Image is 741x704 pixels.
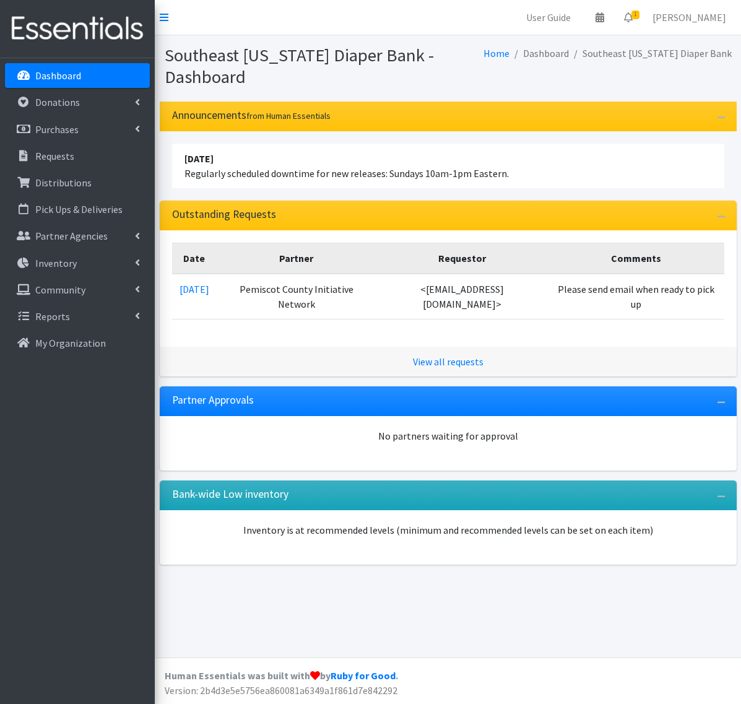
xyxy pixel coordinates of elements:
[376,243,548,274] th: Requestor
[165,684,397,697] span: Version: 2b4d3e5e5756ea860081a6349a1f861d7e842292
[548,243,724,274] th: Comments
[165,45,444,87] h1: Southeast [US_STATE] Diaper Bank - Dashboard
[217,274,377,319] td: Pemiscot County Initiative Network
[172,144,724,188] li: Regularly scheduled downtime for new releases: Sundays 10am-1pm Eastern.
[165,669,398,682] strong: Human Essentials was built with by .
[35,310,70,323] p: Reports
[614,5,643,30] a: 1
[172,243,217,274] th: Date
[5,224,150,248] a: Partner Agencies
[172,428,724,443] div: No partners waiting for approval
[643,5,736,30] a: [PERSON_NAME]
[5,117,150,142] a: Purchases
[180,283,209,295] a: [DATE]
[509,45,569,63] li: Dashboard
[172,109,331,122] h3: Announcements
[569,45,732,63] li: Southeast [US_STATE] Diaper Bank
[5,277,150,302] a: Community
[35,257,77,269] p: Inventory
[35,123,79,136] p: Purchases
[172,208,276,221] h3: Outstanding Requests
[35,176,92,189] p: Distributions
[5,197,150,222] a: Pick Ups & Deliveries
[5,304,150,329] a: Reports
[5,8,150,50] img: HumanEssentials
[5,251,150,276] a: Inventory
[35,96,80,108] p: Donations
[172,394,254,407] h3: Partner Approvals
[331,669,396,682] a: Ruby for Good
[35,150,74,162] p: Requests
[246,110,331,121] small: from Human Essentials
[376,274,548,319] td: <[EMAIL_ADDRESS][DOMAIN_NAME]>
[35,337,106,349] p: My Organization
[5,90,150,115] a: Donations
[413,355,483,368] a: View all requests
[172,488,288,501] h3: Bank-wide Low inventory
[5,170,150,195] a: Distributions
[35,69,81,82] p: Dashboard
[516,5,581,30] a: User Guide
[172,523,724,537] p: Inventory is at recommended levels (minimum and recommended levels can be set on each item)
[35,284,85,296] p: Community
[5,331,150,355] a: My Organization
[184,152,214,165] strong: [DATE]
[631,11,639,19] span: 1
[35,203,123,215] p: Pick Ups & Deliveries
[35,230,108,242] p: Partner Agencies
[5,144,150,168] a: Requests
[5,63,150,88] a: Dashboard
[548,274,724,319] td: Please send email when ready to pick up
[217,243,377,274] th: Partner
[483,47,509,59] a: Home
